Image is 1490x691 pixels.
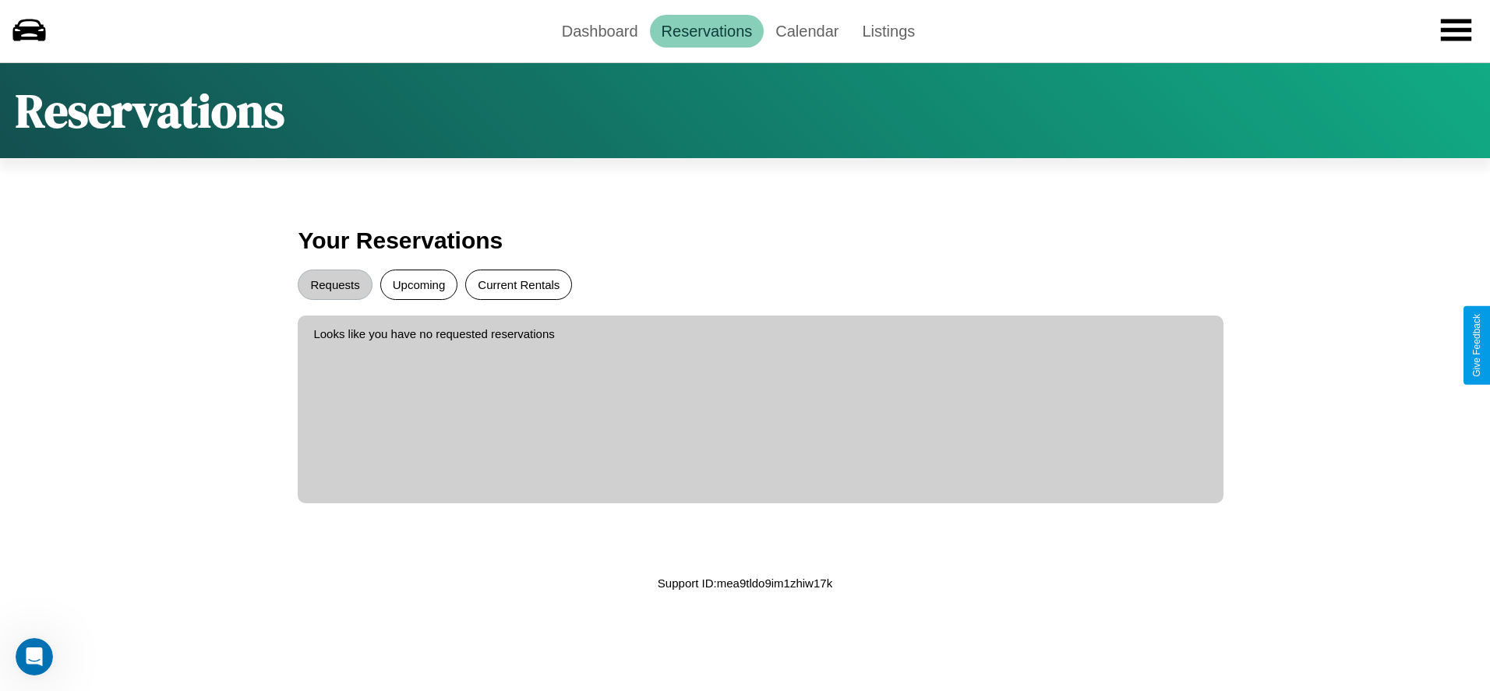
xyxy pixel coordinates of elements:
[380,270,458,300] button: Upcoming
[16,638,53,675] iframe: Intercom live chat
[16,79,284,143] h1: Reservations
[313,323,1207,344] p: Looks like you have no requested reservations
[658,573,832,594] p: Support ID: mea9tldo9im1zhiw17k
[298,270,372,300] button: Requests
[465,270,572,300] button: Current Rentals
[298,220,1192,262] h3: Your Reservations
[1471,314,1482,377] div: Give Feedback
[650,15,764,48] a: Reservations
[550,15,650,48] a: Dashboard
[850,15,927,48] a: Listings
[764,15,850,48] a: Calendar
